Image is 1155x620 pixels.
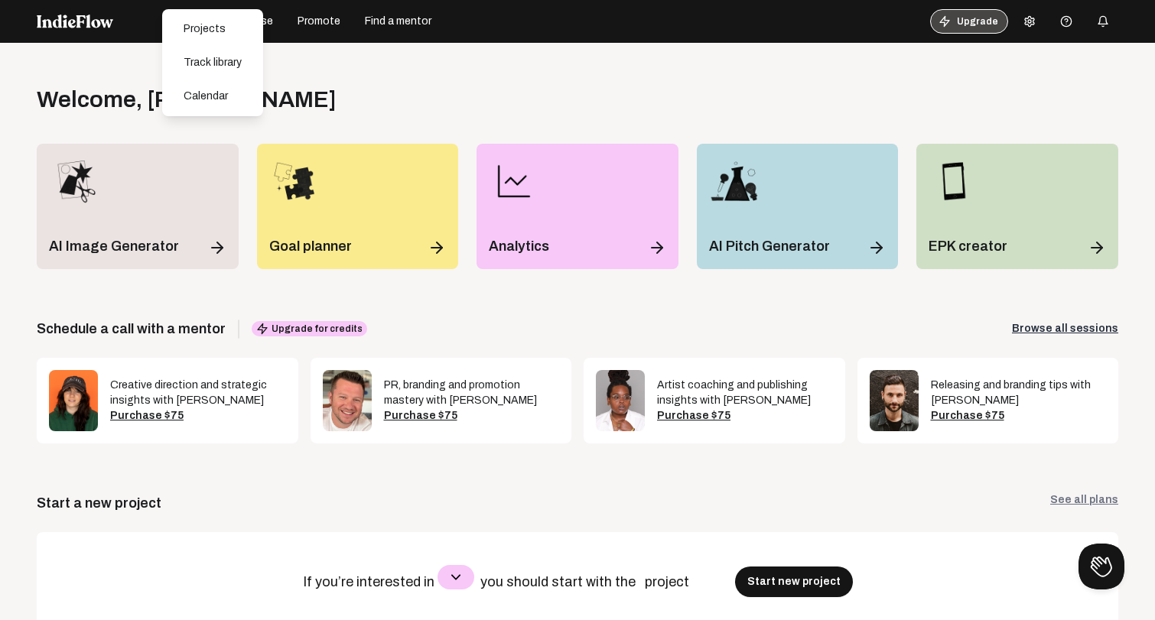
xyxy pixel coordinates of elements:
[709,156,760,206] img: pitch_wizard_icon.png
[930,9,1008,34] button: Upgrade
[735,566,853,597] button: Start new project
[645,574,692,589] span: project
[37,86,337,113] div: Welcome
[1012,321,1118,336] a: Browse all sessions
[929,156,979,206] img: epk_icon.png
[269,235,352,257] p: Goal planner
[657,378,833,408] div: Artist coaching and publishing insights with [PERSON_NAME]
[168,83,257,110] div: Calendar
[110,408,286,424] div: Purchase $75
[929,235,1007,257] p: EPK creator
[384,378,560,408] div: PR, branding and promotion mastery with [PERSON_NAME]
[1079,544,1124,589] iframe: Toggle Customer Support
[288,9,350,34] button: Promote
[110,378,286,408] div: Creative direction and strategic insights with [PERSON_NAME]
[37,492,161,514] div: Start a new project
[384,408,560,424] div: Purchase $75
[252,321,367,336] span: Upgrade for credits
[168,15,257,43] div: Projects
[136,87,337,112] span: , [PERSON_NAME]
[709,235,830,257] p: AI Pitch Generator
[49,156,99,206] img: merch_designer_icon.png
[37,318,226,339] span: Schedule a call with a mentor
[489,156,539,206] img: line-chart.png
[657,408,833,424] div: Purchase $75
[480,574,639,589] span: you should start with the
[49,235,179,257] p: AI Image Generator
[303,574,438,589] span: If you’re interested in
[168,49,257,76] div: Track library
[365,14,431,29] span: Find a mentor
[356,9,441,34] button: Find a mentor
[931,378,1107,408] div: Releasing and branding tips with [PERSON_NAME]
[269,156,320,206] img: goal_planner_icon.png
[37,15,113,28] img: indieflow-logo-white.svg
[931,408,1107,424] div: Purchase $75
[298,14,340,29] span: Promote
[489,235,549,257] p: Analytics
[1050,492,1118,514] a: See all plans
